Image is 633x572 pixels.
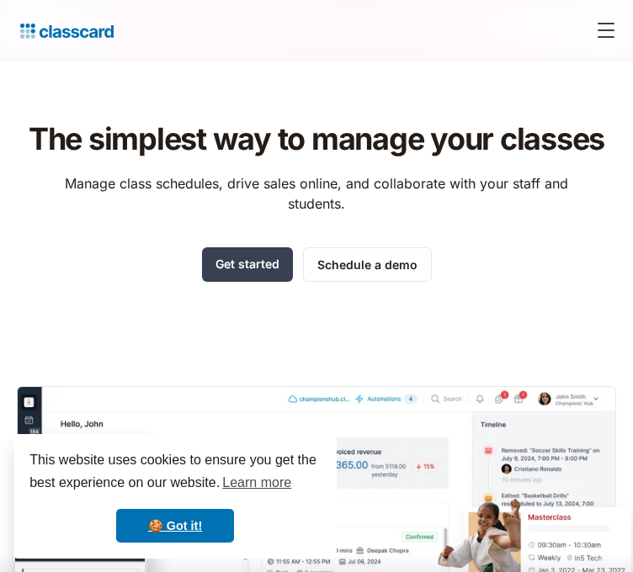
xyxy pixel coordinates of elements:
a: Get started [202,247,293,282]
a: learn more about cookies [220,470,294,495]
p: Manage class schedules, drive sales online, and collaborate with your staff and students. [50,173,584,214]
a: dismiss cookie message [116,509,234,543]
h1: The simplest way to manage your classes [29,121,604,156]
div: menu [586,10,620,50]
div: cookieconsent [13,434,337,559]
a: Schedule a demo [303,247,432,282]
a: home [13,19,114,42]
span: This website uses cookies to ensure you get the best experience on our website. [29,450,321,495]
